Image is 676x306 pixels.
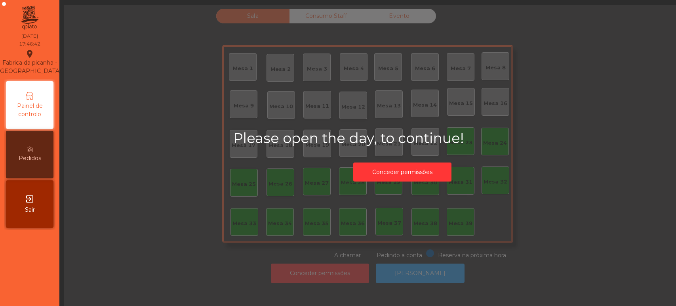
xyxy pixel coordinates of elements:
[25,49,34,59] i: location_on
[25,194,34,204] i: exit_to_app
[353,163,451,182] button: Conceder permissões
[8,102,51,119] span: Painel de controlo
[233,130,571,147] h2: Please open the day, to continue!
[20,4,39,32] img: qpiato
[21,33,38,40] div: [DATE]
[19,40,40,48] div: 17:46:42
[19,154,41,163] span: Pedidos
[25,206,35,214] span: Sair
